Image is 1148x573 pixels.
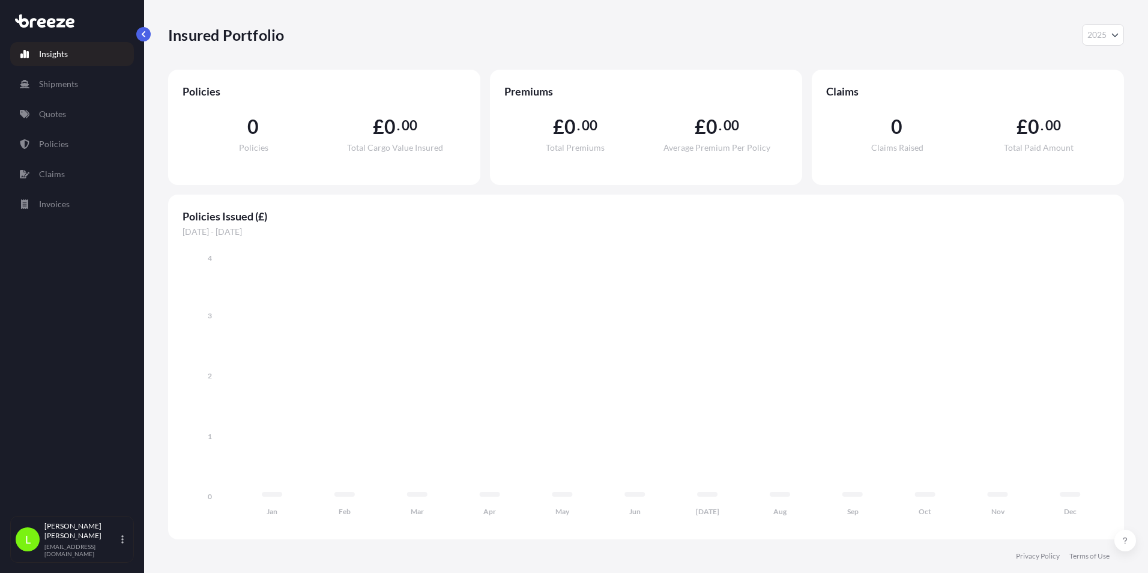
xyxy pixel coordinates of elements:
[183,226,1110,238] span: [DATE] - [DATE]
[39,48,68,60] p: Insights
[1028,117,1039,136] span: 0
[10,132,134,156] a: Policies
[546,144,605,152] span: Total Premiums
[10,72,134,96] a: Shipments
[695,117,706,136] span: £
[1064,507,1077,516] tspan: Dec
[577,121,580,130] span: .
[991,507,1005,516] tspan: Nov
[208,432,212,441] tspan: 1
[384,117,396,136] span: 0
[208,253,212,262] tspan: 4
[239,144,268,152] span: Policies
[871,144,923,152] span: Claims Raised
[247,117,259,136] span: 0
[208,311,212,320] tspan: 3
[773,507,787,516] tspan: Aug
[663,144,770,152] span: Average Premium Per Policy
[483,507,496,516] tspan: Apr
[208,492,212,501] tspan: 0
[10,162,134,186] a: Claims
[1017,117,1028,136] span: £
[1045,121,1061,130] span: 00
[1082,24,1124,46] button: Year Selector
[39,138,68,150] p: Policies
[1087,29,1107,41] span: 2025
[1004,144,1074,152] span: Total Paid Amount
[39,78,78,90] p: Shipments
[564,117,576,136] span: 0
[706,117,717,136] span: 0
[411,507,424,516] tspan: Mar
[183,209,1110,223] span: Policies Issued (£)
[339,507,351,516] tspan: Feb
[267,507,277,516] tspan: Jan
[10,192,134,216] a: Invoices
[826,84,1110,99] span: Claims
[168,25,284,44] p: Insured Portfolio
[347,144,443,152] span: Total Cargo Value Insured
[1069,551,1110,561] a: Terms of Use
[208,371,212,380] tspan: 2
[44,543,119,557] p: [EMAIL_ADDRESS][DOMAIN_NAME]
[39,168,65,180] p: Claims
[1041,121,1044,130] span: .
[10,102,134,126] a: Quotes
[919,507,931,516] tspan: Oct
[719,121,722,130] span: .
[504,84,788,99] span: Premiums
[402,121,417,130] span: 00
[724,121,739,130] span: 00
[1016,551,1060,561] a: Privacy Policy
[847,507,859,516] tspan: Sep
[10,42,134,66] a: Insights
[44,521,119,541] p: [PERSON_NAME] [PERSON_NAME]
[582,121,597,130] span: 00
[373,117,384,136] span: £
[397,121,400,130] span: .
[39,198,70,210] p: Invoices
[696,507,719,516] tspan: [DATE]
[553,117,564,136] span: £
[629,507,641,516] tspan: Jun
[891,117,902,136] span: 0
[39,108,66,120] p: Quotes
[25,533,31,545] span: L
[555,507,570,516] tspan: May
[183,84,466,99] span: Policies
